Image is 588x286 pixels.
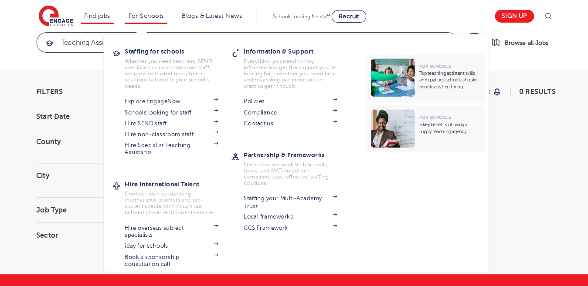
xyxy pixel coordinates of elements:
p: Connect with outstanding international teachers and top subject specialists through our tailored ... [126,187,218,212]
h3: City [39,169,135,176]
a: Staffing for schoolsWhether you need teachers, SEND specialists or non-classroom staff, we provid... [126,44,231,87]
a: Compliance [243,107,334,114]
a: Schools looking for staff [126,107,218,114]
span: For Schools [415,63,446,67]
span: Browse all Jobs [499,37,542,47]
a: Book a sponsorship consultation call [126,249,218,263]
a: Hire non-classroom staff [126,128,218,135]
a: Blogs & Latest News [182,12,241,19]
span: For Schools [415,113,446,118]
a: Hire International TalentConnect with outstanding international teachers and top subject speciali... [126,175,231,212]
h3: Staffing for schools [126,44,231,57]
a: Hire SEND staff [126,118,218,125]
p: Everything you need to stay informed and get the support you’re looking for - whether you need he... [243,57,334,87]
a: Local frameworks [243,209,334,216]
span: 0 results [513,86,549,94]
a: Policies [243,96,334,103]
p: Top teaching assistant skills and qualities schools should prioritise when hiring [415,69,476,88]
h3: Partnership & Frameworks [243,146,347,158]
h3: County [39,136,135,143]
a: Find jobs [86,12,112,19]
a: Hire overseas subject specialists [126,220,218,235]
a: Recruit [329,10,363,22]
a: Hire Specialist Teaching Assistants [126,139,218,154]
a: Sign up [489,10,528,22]
h3: Job Type [39,203,135,210]
a: iday for schools [126,238,218,245]
a: Explore EngageNow [126,96,218,103]
div: Submit [39,32,453,52]
a: For Schools [129,12,164,19]
span: Schools looking for staff [271,13,327,19]
span: Filters [39,87,65,94]
a: Browse all Jobs [486,37,549,47]
h3: Hire International Talent [126,175,231,187]
p: 5 key benefits of using a supply teaching agency [415,119,476,132]
h3: Sector [39,228,135,235]
a: Staffing your Multi-Academy Trust [243,192,334,206]
p: Whether you need teachers, SEND specialists or non-classroom staff, we provide trusted recruitmen... [126,57,218,87]
a: Information & SupportEverything you need to stay informed and get the support you’re looking for ... [243,44,347,87]
span: Recruit [336,13,356,19]
a: For SchoolsTop teaching assistant skills and qualities schools should prioritise when hiring [363,53,482,101]
h3: Information & Support [243,44,347,57]
p: Learn how we work with schools, trusts, and MATs to deliver compliant, cost-effective staffing so... [243,158,334,183]
h3: Start Date [39,111,135,118]
a: Contact us [243,118,334,125]
a: Partnership & FrameworksLearn how we work with schools, trusts, and MATs to deliver compliant, co... [243,146,347,183]
a: For Schools5 key benefits of using a supply teaching agency [363,103,482,149]
a: CCS Framework [243,220,334,227]
img: Engage Education [41,5,75,27]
